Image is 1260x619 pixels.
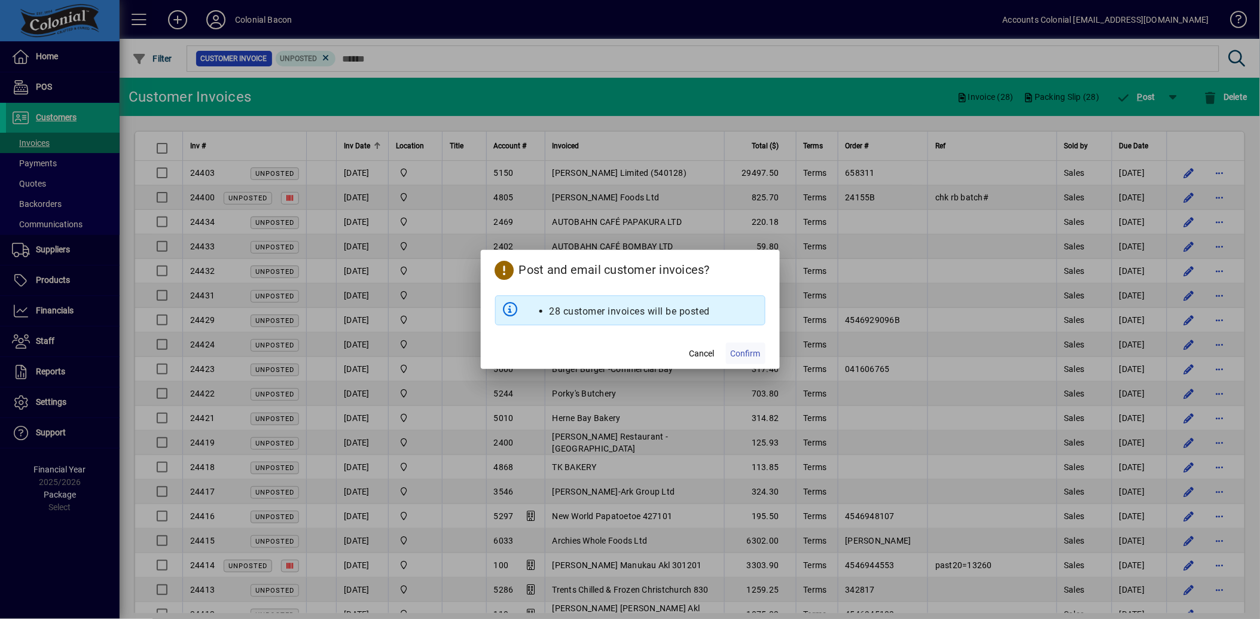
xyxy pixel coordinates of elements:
button: Cancel [683,343,721,364]
span: Confirm [731,347,761,360]
li: 28 customer invoices will be posted [550,304,710,319]
h2: Post and email customer invoices? [481,250,780,286]
span: Cancel [690,347,715,360]
button: Confirm [726,343,765,364]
